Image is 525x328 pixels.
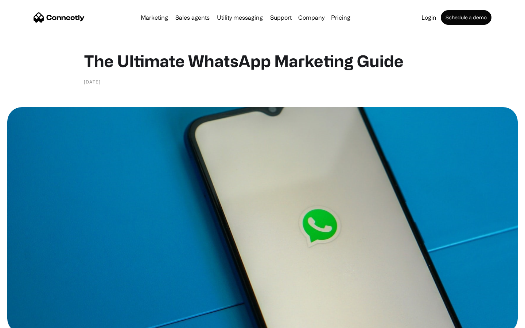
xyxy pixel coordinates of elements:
[138,15,171,20] a: Marketing
[214,15,266,20] a: Utility messaging
[172,15,213,20] a: Sales agents
[15,315,44,325] ul: Language list
[441,10,491,25] a: Schedule a demo
[7,315,44,325] aside: Language selected: English
[298,12,324,23] div: Company
[419,15,439,20] a: Login
[328,15,353,20] a: Pricing
[84,51,441,71] h1: The Ultimate WhatsApp Marketing Guide
[267,15,295,20] a: Support
[84,78,101,85] div: [DATE]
